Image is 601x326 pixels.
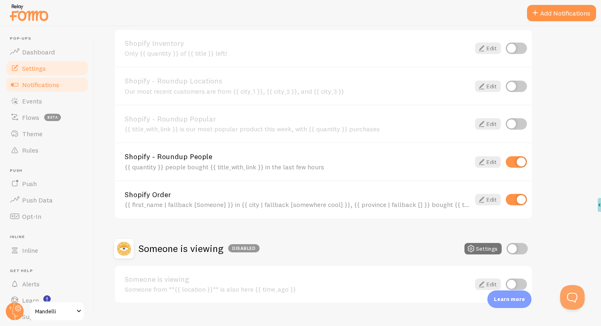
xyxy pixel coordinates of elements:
[10,234,89,240] span: Inline
[475,279,501,290] a: Edit
[125,286,470,293] div: Someone from **{{ location }}** is also here {{ time_ago }}
[22,48,55,56] span: Dashboard
[125,276,470,283] a: Someone is viewing
[560,285,585,310] iframe: Help Scout Beacon - Open
[5,126,89,142] a: Theme
[22,296,39,304] span: Learn
[5,175,89,192] a: Push
[43,295,51,303] svg: <p>Watch New Feature Tutorials!</p>
[22,246,38,254] span: Inline
[22,97,42,105] span: Events
[475,81,501,92] a: Edit
[22,180,37,188] span: Push
[228,244,260,252] div: Disabled
[9,2,49,23] img: fomo-relay-logo-orange.svg
[125,40,470,47] a: Shopify Inventory
[5,276,89,292] a: Alerts
[22,81,59,89] span: Notifications
[22,64,46,72] span: Settings
[5,292,89,308] a: Learn
[5,93,89,109] a: Events
[5,109,89,126] a: Flows beta
[29,301,85,321] a: Mandelli
[35,306,74,316] span: Mandelli
[475,156,501,168] a: Edit
[44,114,61,121] span: beta
[139,242,260,255] h2: Someone is viewing
[464,243,502,254] button: Settings
[5,44,89,60] a: Dashboard
[125,163,470,171] div: {{ quantity }} people bought {{ title_with_link }} in the last few hours
[5,242,89,259] a: Inline
[494,295,525,303] p: Learn more
[125,49,470,57] div: Only {{ quantity }} of {{ title }} left!
[22,196,53,204] span: Push Data
[125,88,470,95] div: Our most recent customers are from {{ city_1 }}, {{ city_2 }}, and {{ city_3 }}
[487,290,531,308] div: Learn more
[22,113,39,121] span: Flows
[5,208,89,225] a: Opt-In
[125,115,470,123] a: Shopify - Roundup Popular
[475,118,501,130] a: Edit
[125,191,470,198] a: Shopify Order
[125,125,470,133] div: {{ title_with_link }} is our most popular product this week, with {{ quantity }} purchases
[22,130,43,138] span: Theme
[475,43,501,54] a: Edit
[10,268,89,274] span: Get Help
[10,168,89,173] span: Push
[5,142,89,158] a: Rules
[475,194,501,205] a: Edit
[22,280,40,288] span: Alerts
[22,212,41,220] span: Opt-In
[5,76,89,93] a: Notifications
[125,153,470,160] a: Shopify - Roundup People
[114,239,134,259] img: Someone is viewing
[22,146,38,154] span: Rules
[5,192,89,208] a: Push Data
[125,77,470,85] a: Shopify - Roundup Locations
[5,60,89,76] a: Settings
[125,201,470,208] div: {{ first_name | fallback [Someone] }} in {{ city | fallback [somewhere cool] }}, {{ province | fa...
[10,36,89,41] span: Pop-ups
